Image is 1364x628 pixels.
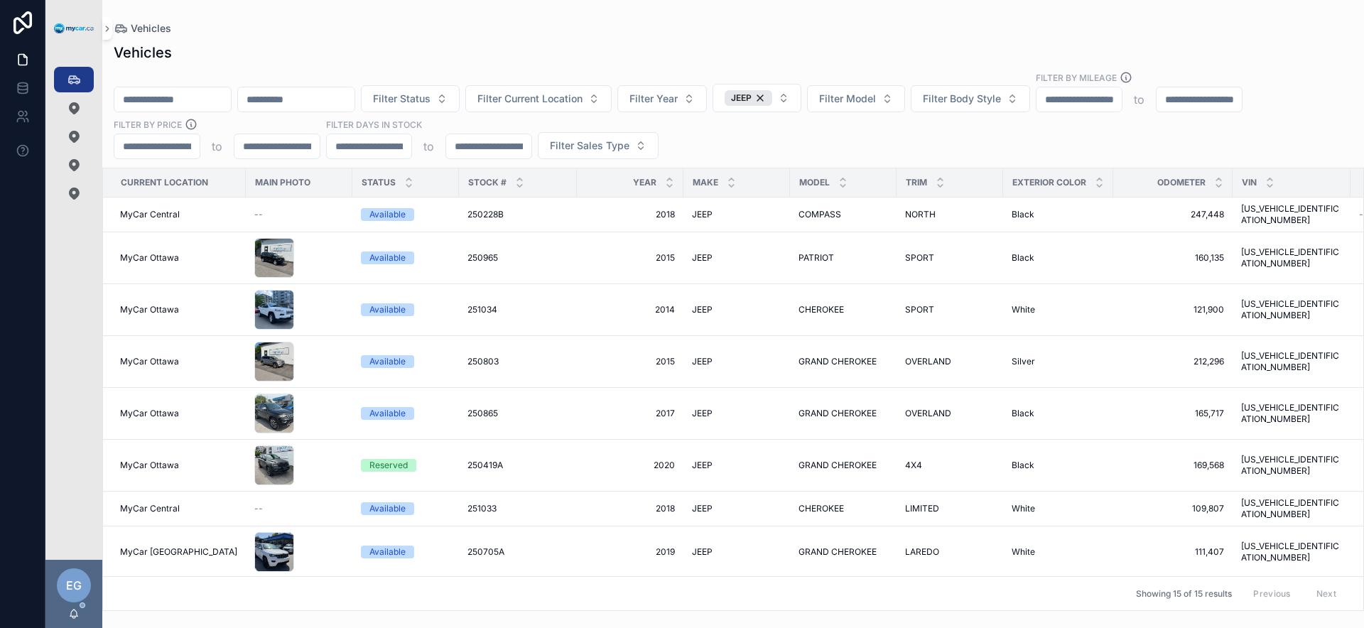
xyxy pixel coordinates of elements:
[114,118,182,131] label: FILTER BY PRICE
[1012,408,1105,419] a: Black
[369,303,406,316] div: Available
[468,177,507,188] span: Stock #
[692,408,781,419] a: JEEP
[799,252,888,264] a: PATRIOT
[1157,177,1206,188] span: Odometer
[1012,408,1034,419] span: Black
[1012,546,1105,558] a: White
[54,23,94,34] img: App logo
[120,460,179,471] span: MyCar Ottawa
[45,57,102,224] div: scrollable content
[1122,252,1224,264] a: 160,135
[692,304,781,315] a: JEEP
[254,209,344,220] a: --
[692,356,781,367] a: JEEP
[1012,252,1034,264] span: Black
[585,252,675,264] span: 2015
[467,460,568,471] a: 250419A
[799,460,877,471] span: GRAND CHEROKEE
[799,209,841,220] span: COMPASS
[905,356,995,367] a: OVERLAND
[1241,402,1342,425] a: [US_VEHICLE_IDENTIFICATION_NUMBER]
[467,460,503,471] span: 250419A
[361,251,450,264] a: Available
[120,304,179,315] span: MyCar Ottawa
[550,139,629,153] span: Filter Sales Type
[1122,460,1224,471] a: 169,568
[1241,454,1342,477] span: [US_VEHICLE_IDENTIFICATION_NUMBER]
[361,502,450,515] a: Available
[1012,356,1035,367] span: Silver
[467,503,497,514] span: 251033
[692,209,713,220] span: JEEP
[585,304,675,315] a: 2014
[1012,177,1086,188] span: Exterior Color
[692,209,781,220] a: JEEP
[361,208,450,221] a: Available
[1012,460,1105,471] a: Black
[905,546,995,558] a: LAREDO
[799,356,888,367] a: GRAND CHEROKEE
[905,460,922,471] span: 4X4
[1241,497,1342,520] a: [US_VEHICLE_IDENTIFICATION_NUMBER]
[725,90,772,106] button: Unselect 21
[255,177,310,188] span: Main Photo
[692,546,781,558] a: JEEP
[585,356,675,367] span: 2015
[713,84,801,112] button: Select Button
[1242,177,1257,188] span: VIN
[369,546,406,558] div: Available
[373,92,431,106] span: Filter Status
[361,303,450,316] a: Available
[905,503,939,514] span: LIMITED
[799,177,830,188] span: Model
[1122,356,1224,367] a: 212,296
[905,408,951,419] span: OVERLAND
[423,138,434,155] p: to
[114,21,171,36] a: Vehicles
[905,252,934,264] span: SPORT
[819,92,876,106] span: Filter Model
[629,92,678,106] span: Filter Year
[1036,71,1117,84] label: Filter By Mileage
[362,177,396,188] span: Status
[692,460,713,471] span: JEEP
[369,208,406,221] div: Available
[467,252,568,264] a: 250965
[1122,546,1224,558] span: 111,407
[1241,541,1342,563] a: [US_VEHICLE_IDENTIFICATION_NUMBER]
[692,503,781,514] a: JEEP
[1012,209,1105,220] a: Black
[467,546,504,558] span: 250705A
[1241,350,1342,373] span: [US_VEHICLE_IDENTIFICATION_NUMBER]
[467,209,504,220] span: 250228B
[585,546,675,558] a: 2019
[585,209,675,220] a: 2018
[120,503,180,514] span: MyCar Central
[254,209,263,220] span: --
[1134,91,1144,108] p: to
[361,546,450,558] a: Available
[585,503,675,514] a: 2018
[1241,298,1342,321] span: [US_VEHICLE_IDENTIFICATION_NUMBER]
[1012,252,1105,264] a: Black
[799,503,844,514] span: CHEROKEE
[1136,588,1232,600] span: Showing 15 of 15 results
[585,408,675,419] span: 2017
[120,546,237,558] a: MyCar [GEOGRAPHIC_DATA]
[120,252,179,264] span: MyCar Ottawa
[326,118,422,131] label: Filter Days In Stock
[477,92,583,106] span: Filter Current Location
[1122,503,1224,514] a: 109,807
[120,304,237,315] a: MyCar Ottawa
[731,92,752,104] span: JEEP
[361,459,450,472] a: Reserved
[799,546,888,558] a: GRAND CHEROKEE
[467,356,568,367] a: 250803
[120,252,237,264] a: MyCar Ottawa
[369,502,406,515] div: Available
